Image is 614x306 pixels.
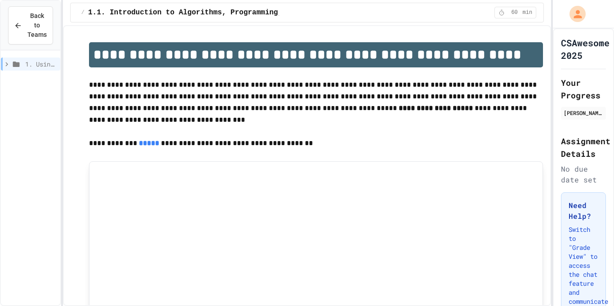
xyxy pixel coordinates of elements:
[561,36,610,62] h1: CSAwesome 2025
[564,109,603,117] div: [PERSON_NAME]
[88,7,343,18] span: 1.1. Introduction to Algorithms, Programming, and Compilers
[8,6,53,44] button: Back to Teams
[523,9,533,16] span: min
[561,135,606,160] h2: Assignment Details
[27,11,47,40] span: Back to Teams
[569,200,598,222] h3: Need Help?
[560,4,588,24] div: My Account
[25,59,57,69] span: 1. Using Objects and Methods
[561,76,606,102] h2: Your Progress
[507,9,522,16] span: 60
[81,9,85,16] span: /
[561,164,606,185] div: No due date set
